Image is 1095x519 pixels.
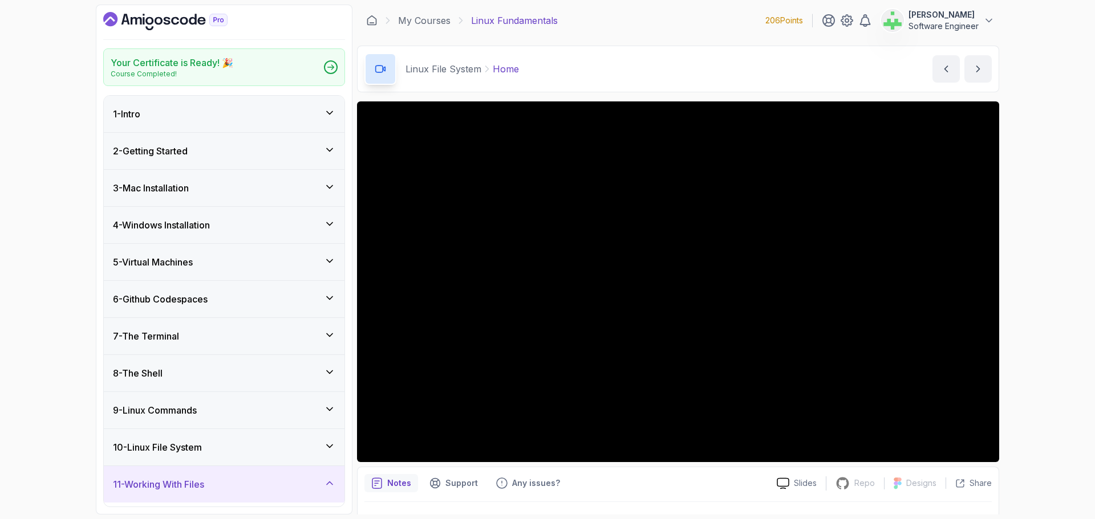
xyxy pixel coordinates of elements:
button: 6-Github Codespaces [104,281,344,317]
a: My Courses [398,14,451,27]
button: 3-Mac Installation [104,170,344,206]
button: 7-The Terminal [104,318,344,354]
p: Course Completed! [111,70,233,79]
p: Support [445,477,478,489]
button: Share [946,477,992,489]
h3: 8 - The Shell [113,366,163,380]
p: [PERSON_NAME] [909,9,979,21]
button: 4-Windows Installation [104,207,344,243]
h3: 7 - The Terminal [113,329,179,343]
h3: 4 - Windows Installation [113,218,210,232]
p: Home [493,62,519,76]
button: previous content [932,55,960,83]
button: Support button [423,474,485,492]
p: Notes [387,477,411,489]
button: 8-The Shell [104,355,344,391]
button: user profile image[PERSON_NAME]Software Engineer [881,9,995,32]
p: Linux File System [405,62,481,76]
h3: 11 - Working With Files [113,477,204,491]
p: 206 Points [765,15,803,26]
h3: 1 - Intro [113,107,140,121]
button: Feedback button [489,474,567,492]
h3: 2 - Getting Started [113,144,188,158]
button: 2-Getting Started [104,133,344,169]
iframe: To enrich screen reader interactions, please activate Accessibility in Grammarly extension settings [357,101,999,462]
img: user profile image [882,10,903,31]
p: Slides [794,477,817,489]
h3: 9 - Linux Commands [113,403,197,417]
iframe: chat widget [1047,473,1084,508]
h3: 3 - Mac Installation [113,181,189,195]
button: 11-Working With Files [104,466,344,502]
h3: 6 - Github Codespaces [113,292,208,306]
p: Any issues? [512,477,560,489]
h3: 10 - Linux File System [113,440,202,454]
a: Your Certificate is Ready! 🎉Course Completed! [103,48,345,86]
button: 1-Intro [104,96,344,132]
p: Repo [854,477,875,489]
button: 5-Virtual Machines [104,244,344,280]
h3: 5 - Virtual Machines [113,255,193,269]
p: Linux Fundamentals [471,14,558,27]
button: next content [964,55,992,83]
p: Designs [906,477,936,489]
button: 9-Linux Commands [104,392,344,428]
button: 10-Linux File System [104,429,344,465]
button: notes button [364,474,418,492]
h2: Your Certificate is Ready! 🎉 [111,56,233,70]
a: Slides [768,477,826,489]
p: Software Engineer [909,21,979,32]
a: Dashboard [103,12,254,30]
iframe: To enrich screen reader interactions, please activate Accessibility in Grammarly extension settings [878,267,1084,468]
p: Share [970,477,992,489]
a: Dashboard [366,15,378,26]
